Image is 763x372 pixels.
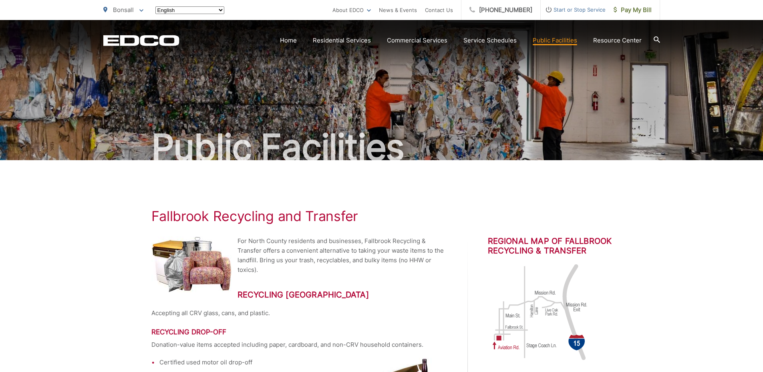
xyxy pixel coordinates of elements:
[103,35,179,46] a: EDCD logo. Return to the homepage.
[488,236,612,255] h2: Regional Map of Fallbrook Recycling & Transfer
[463,36,517,45] a: Service Schedules
[379,5,417,15] a: News & Events
[313,36,371,45] a: Residential Services
[488,264,592,360] img: Fallbrook Map
[113,6,134,14] span: Bonsall
[151,236,232,292] img: Bulky Trash
[151,308,448,318] p: Accepting all CRV glass, cans, and plastic.
[151,340,448,350] p: Donation-value items accepted including paper, cardboard, and non-CRV household containers.
[159,358,448,367] li: Certified used motor oil drop-off
[280,36,297,45] a: Home
[332,5,371,15] a: About EDCO
[387,36,447,45] a: Commercial Services
[614,5,652,15] span: Pay My Bill
[425,5,453,15] a: Contact Us
[151,290,448,300] h2: Recycling [GEOGRAPHIC_DATA]
[155,6,224,14] select: Select a language
[151,328,448,336] h3: Recycling Drop-Off
[593,36,642,45] a: Resource Center
[533,36,577,45] a: Public Facilities
[151,236,448,275] p: For North County residents and businesses, Fallbrook Recycling & Transfer offers a convenient alt...
[151,208,612,224] h1: Fallbrook Recycling and Transfer
[103,127,660,167] h2: Public Facilities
